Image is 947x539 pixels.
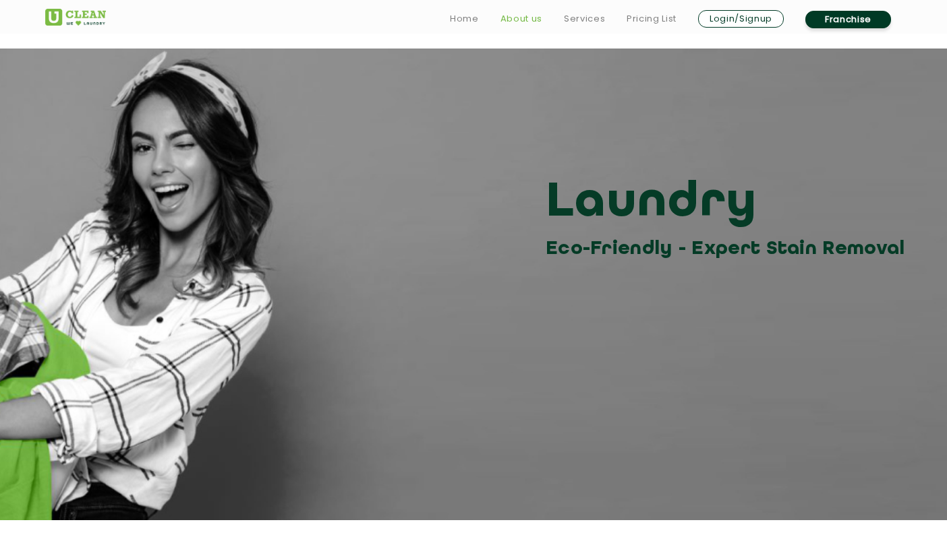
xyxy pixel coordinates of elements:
[805,11,891,28] a: Franchise
[500,11,542,27] a: About us
[546,234,912,264] h3: Eco-Friendly - Expert Stain Removal
[627,11,677,27] a: Pricing List
[45,9,106,26] img: UClean Laundry and Dry Cleaning
[546,173,912,234] h3: Laundry
[450,11,479,27] a: Home
[698,10,784,28] a: Login/Signup
[564,11,605,27] a: Services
